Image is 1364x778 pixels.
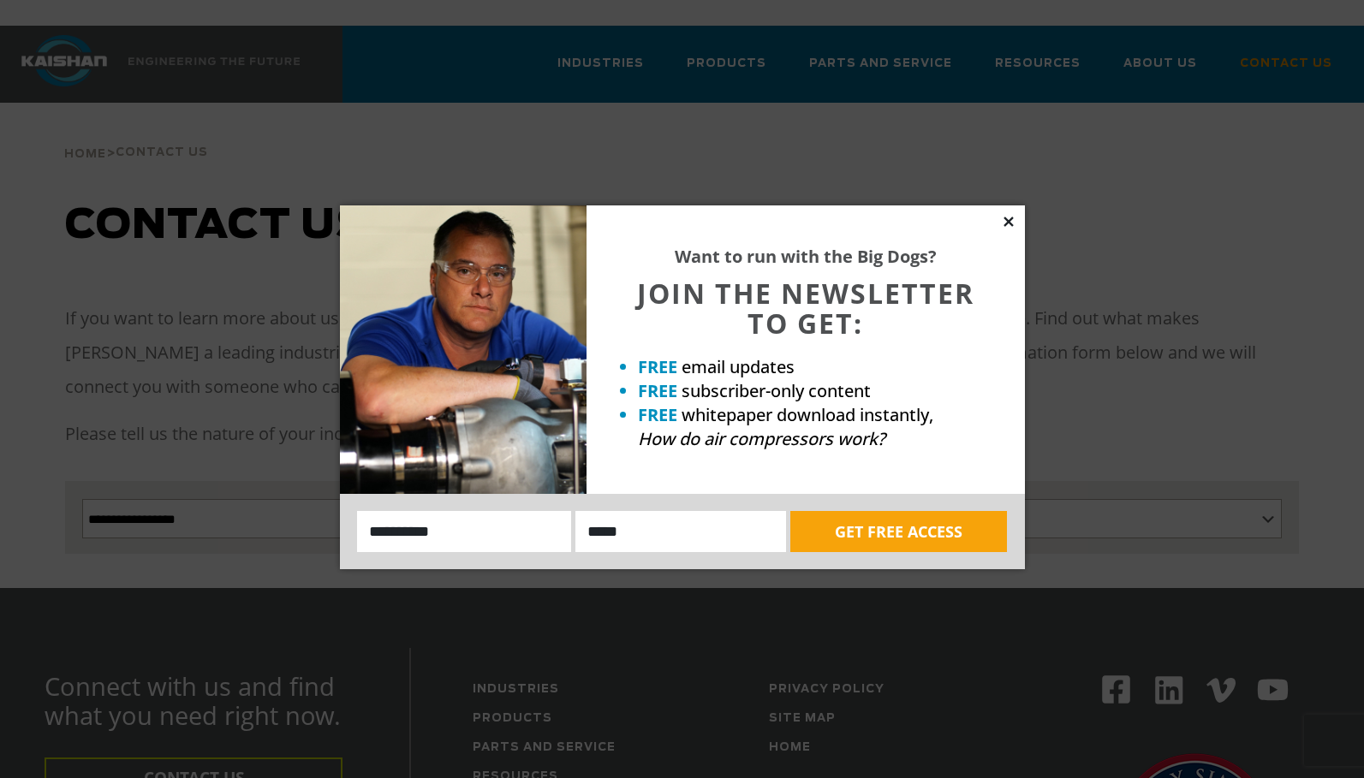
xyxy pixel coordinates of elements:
span: subscriber-only content [682,379,871,402]
input: Email [575,511,786,552]
span: email updates [682,355,795,378]
strong: FREE [638,355,677,378]
strong: Want to run with the Big Dogs? [675,245,937,268]
button: Close [1001,214,1016,229]
span: JOIN THE NEWSLETTER TO GET: [637,275,974,341]
strong: FREE [638,379,677,402]
strong: FREE [638,403,677,426]
button: GET FREE ACCESS [790,511,1007,552]
span: whitepaper download instantly, [682,403,933,426]
em: How do air compressors work? [638,427,885,450]
input: Name: [357,511,572,552]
